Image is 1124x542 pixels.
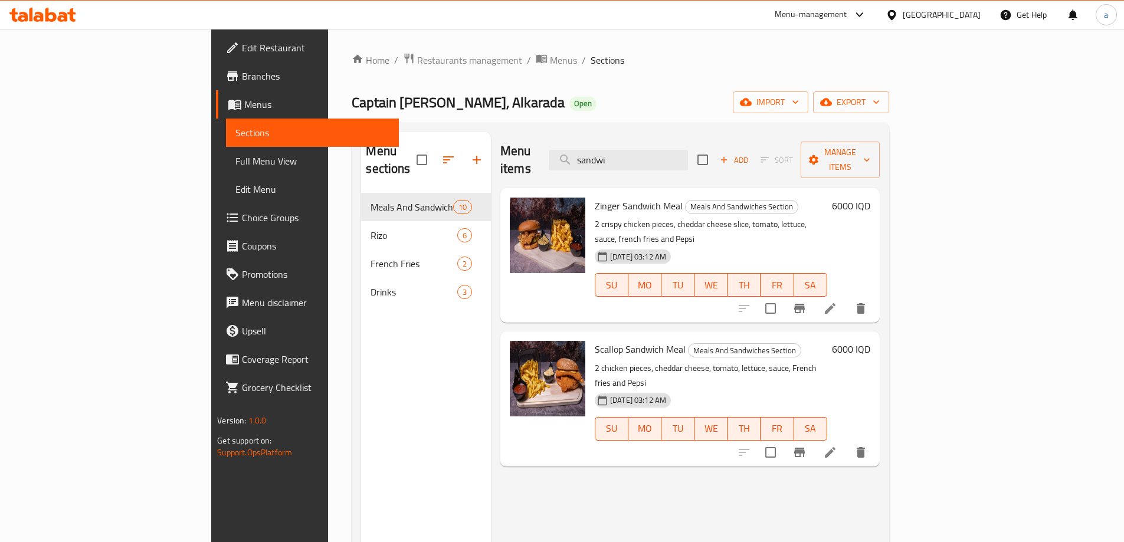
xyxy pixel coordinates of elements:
[765,420,789,437] span: FR
[216,62,399,90] a: Branches
[242,239,389,253] span: Coupons
[361,221,491,249] div: Rizo6
[801,142,880,178] button: Manage items
[661,273,694,297] button: TU
[847,438,875,467] button: delete
[216,34,399,62] a: Edit Restaurant
[690,147,715,172] span: Select section
[1104,8,1108,21] span: a
[742,95,799,110] span: import
[434,146,463,174] span: Sort sections
[226,119,399,147] a: Sections
[595,417,628,441] button: SU
[761,273,794,297] button: FR
[569,98,597,109] span: Open
[595,340,686,358] span: Scallop Sandwich Meal
[605,251,671,262] span: [DATE] 03:12 AM
[810,145,870,175] span: Manage items
[633,420,657,437] span: MO
[600,277,624,294] span: SU
[235,126,389,140] span: Sections
[694,417,728,441] button: WE
[248,413,267,428] span: 1.0.0
[595,361,827,390] p: 2 chicken pieces, cheddar cheese, tomato, lettuce, sauce, French fries and Pepsi
[666,420,690,437] span: TU
[361,193,491,221] div: Meals And Sandwiches Section10
[823,301,837,316] a: Edit menu item
[510,198,585,273] img: Zinger Sandwich Meal
[217,433,271,448] span: Get support on:
[235,154,389,168] span: Full Menu View
[371,285,457,299] span: Drinks
[732,420,756,437] span: TH
[550,53,577,67] span: Menus
[352,52,889,68] nav: breadcrumb
[371,257,457,271] span: French Fries
[458,287,471,298] span: 3
[242,267,389,281] span: Promotions
[765,277,789,294] span: FR
[453,200,472,214] div: items
[527,53,531,67] li: /
[371,200,453,214] span: Meals And Sandwiches Section
[216,203,399,232] a: Choice Groups
[242,211,389,225] span: Choice Groups
[417,53,522,67] span: Restaurants management
[242,380,389,395] span: Grocery Checklist
[226,147,399,175] a: Full Menu View
[409,147,434,172] span: Select all sections
[666,277,690,294] span: TU
[242,295,389,310] span: Menu disclaimer
[799,420,822,437] span: SA
[688,343,801,357] div: Meals And Sandwiches Section
[761,417,794,441] button: FR
[361,188,491,311] nav: Menu sections
[628,417,661,441] button: MO
[216,317,399,345] a: Upsell
[226,175,399,203] a: Edit Menu
[728,273,761,297] button: TH
[242,69,389,83] span: Branches
[216,232,399,260] a: Coupons
[728,417,761,441] button: TH
[403,52,522,68] a: Restaurants management
[454,202,471,213] span: 10
[822,95,880,110] span: export
[633,277,657,294] span: MO
[242,324,389,338] span: Upsell
[217,445,292,460] a: Support.OpsPlatform
[813,91,889,113] button: export
[753,151,801,169] span: Select section first
[549,150,688,170] input: search
[794,417,827,441] button: SA
[371,228,457,242] span: Rizo
[715,151,753,169] span: Add item
[361,249,491,278] div: French Fries2
[605,395,671,406] span: [DATE] 03:12 AM
[689,344,801,357] span: Meals And Sandwiches Section
[733,91,808,113] button: import
[458,258,471,270] span: 2
[595,217,827,247] p: 2 crispy chicken pieces, cheddar cheese slice, tomato, lettuce, sauce, french fries and Pepsi
[799,277,822,294] span: SA
[235,182,389,196] span: Edit Menu
[569,97,597,111] div: Open
[699,420,723,437] span: WE
[686,200,798,213] span: Meals And Sandwiches Section
[591,53,624,67] span: Sections
[242,352,389,366] span: Coverage Report
[694,273,728,297] button: WE
[457,285,472,299] div: items
[244,97,389,111] span: Menus
[352,89,565,116] span: Captain [PERSON_NAME], Alkarada
[785,438,814,467] button: Branch-specific-item
[903,8,981,21] div: [GEOGRAPHIC_DATA]
[216,345,399,373] a: Coverage Report
[216,90,399,119] a: Menus
[242,41,389,55] span: Edit Restaurant
[216,288,399,317] a: Menu disclaimer
[775,8,847,22] div: Menu-management
[685,200,798,214] div: Meals And Sandwiches Section
[785,294,814,323] button: Branch-specific-item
